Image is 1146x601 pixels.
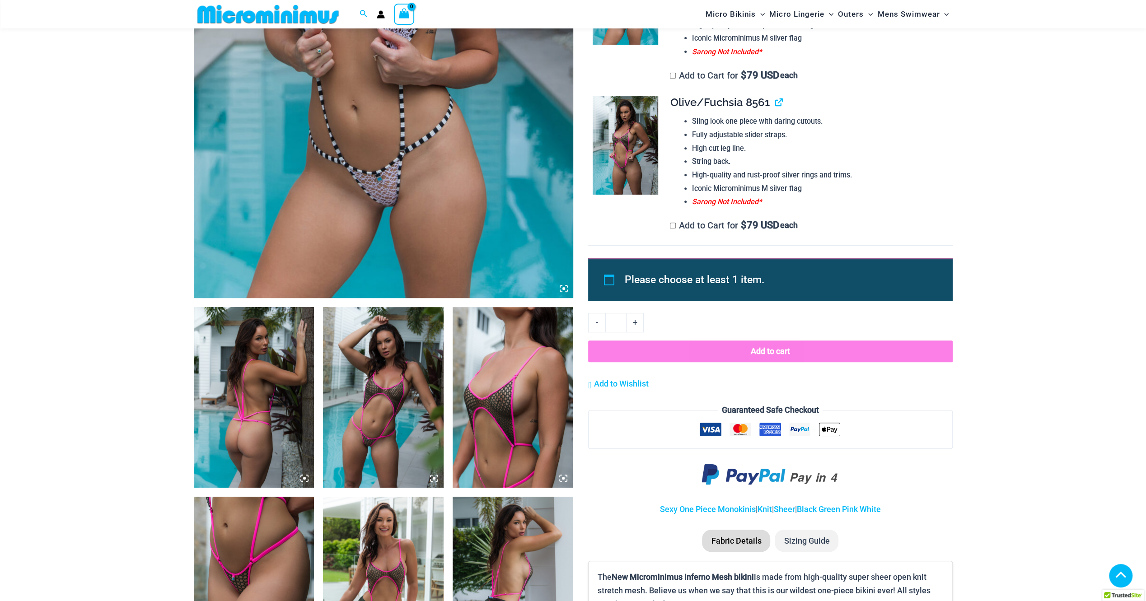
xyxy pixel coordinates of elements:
[780,221,798,230] span: each
[797,504,817,514] a: Black
[670,220,798,231] label: Add to Cart for
[670,96,769,109] span: Olive/Fuchsia 8561
[940,3,949,26] span: Menu Toggle
[741,219,747,231] span: $
[627,313,644,332] a: +
[838,3,864,26] span: Outers
[819,504,840,514] a: Green
[660,504,756,514] a: Sexy One Piece Monokinis
[692,47,762,56] span: Sarong Not Included*
[875,3,951,26] a: Mens SwimwearMenu ToggleMenu Toggle
[702,1,953,27] nav: Site Navigation
[588,340,952,362] button: Add to cart
[824,3,833,26] span: Menu Toggle
[692,197,762,206] span: Sarong Not Included*
[718,403,823,417] legend: Guaranteed Safe Checkout
[323,307,444,488] img: Inferno Mesh Olive Fuchsia 8561 One Piece
[706,3,756,26] span: Micro Bikinis
[692,128,945,142] li: Fully adjustable slider straps.
[775,530,838,552] li: Sizing Guide
[756,3,765,26] span: Menu Toggle
[842,504,858,514] a: Pink
[692,168,945,182] li: High-quality and rust-proof silver rings and trims.
[625,270,932,290] li: Please choose at least 1 item.
[377,10,385,19] a: Account icon link
[692,155,945,168] li: String back.
[877,3,940,26] span: Mens Swimwear
[588,377,648,391] a: Add to Wishlist
[194,4,342,24] img: MM SHOP LOGO FLAT
[593,96,658,195] img: Inferno Mesh Olive Fuchsia 8561 One Piece
[767,3,836,26] a: Micro LingerieMenu ToggleMenu Toggle
[594,379,648,388] span: Add to Wishlist
[670,70,798,81] label: Add to Cart for
[360,9,368,20] a: Search icon link
[453,307,573,488] img: Inferno Mesh Olive Fuchsia 8561 One Piece
[702,530,770,552] li: Fabric Details
[741,221,779,230] span: 79 USD
[774,504,795,514] a: Sheer
[670,73,676,79] input: Add to Cart for$79 USD each
[605,313,627,332] input: Product quantity
[758,504,772,514] a: Knit
[692,142,945,155] li: High cut leg line.
[194,307,314,488] img: Inferno Mesh Olive Fuchsia 8561 One Piece
[394,4,415,24] a: View Shopping Cart, empty
[588,503,952,516] p: | | |
[670,223,676,228] input: Add to Cart for$79 USD each
[864,3,873,26] span: Menu Toggle
[692,115,945,128] li: Sling look one piece with daring cutouts.
[741,71,779,80] span: 79 USD
[612,572,754,582] b: New Microminimus Inferno Mesh bikini
[741,70,747,81] span: $
[692,182,945,196] li: Iconic Microminimus M silver flag
[780,71,798,80] span: each
[692,32,945,45] li: Iconic Microminimus M silver flag
[836,3,875,26] a: OutersMenu ToggleMenu Toggle
[860,504,881,514] a: White
[588,313,605,332] a: -
[769,3,824,26] span: Micro Lingerie
[703,3,767,26] a: Micro BikinisMenu ToggleMenu Toggle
